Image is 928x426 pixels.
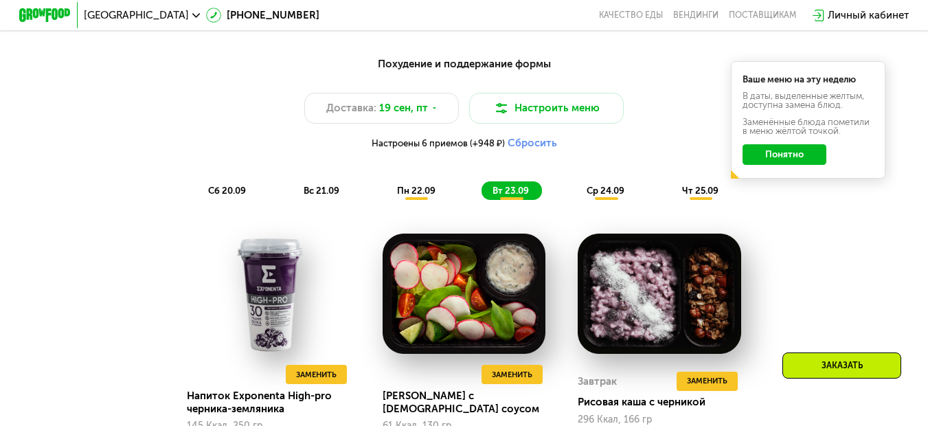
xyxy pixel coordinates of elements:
div: Ваше меню на эту неделю [743,75,874,84]
div: поставщикам [729,10,796,21]
span: [GEOGRAPHIC_DATA] [84,10,189,21]
div: 296 Ккал, 166 гр [578,414,741,425]
button: Понятно [743,144,826,165]
div: Завтрак [578,372,617,391]
span: ср 24.09 [587,186,624,196]
button: Настроить меню [469,93,624,124]
div: Заказать [782,352,901,379]
a: Вендинги [673,10,718,21]
div: Заменённые блюда пометили в меню жёлтой точкой. [743,117,874,135]
span: сб 20.09 [208,186,246,196]
button: Заменить [286,365,347,384]
button: Заменить [482,365,543,384]
span: Настроены 6 приемов (+948 ₽) [372,139,505,148]
a: Качество еды [599,10,663,21]
div: Напиток Exponenta High-pro черника-земляника [187,390,361,416]
span: пн 22.09 [397,186,435,196]
div: Личный кабинет [828,8,909,23]
span: 19 сен, пт [379,100,428,116]
div: В даты, выделенные желтым, доступна замена блюд. [743,91,874,109]
span: вс 21.09 [304,186,339,196]
div: Рисовая каша с черникой [578,396,751,409]
span: вт 23.09 [493,186,529,196]
span: Доставка: [326,100,376,116]
span: Заменить [296,368,337,381]
a: [PHONE_NUMBER] [206,8,319,23]
button: Заменить [677,372,738,391]
span: Заменить [492,368,532,381]
span: чт 25.09 [682,186,718,196]
span: Заменить [687,374,727,388]
div: [PERSON_NAME] с [DEMOGRAPHIC_DATA] соусом [383,390,556,416]
button: Сбросить [508,137,557,150]
div: Похудение и поддержание формы [82,56,846,72]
